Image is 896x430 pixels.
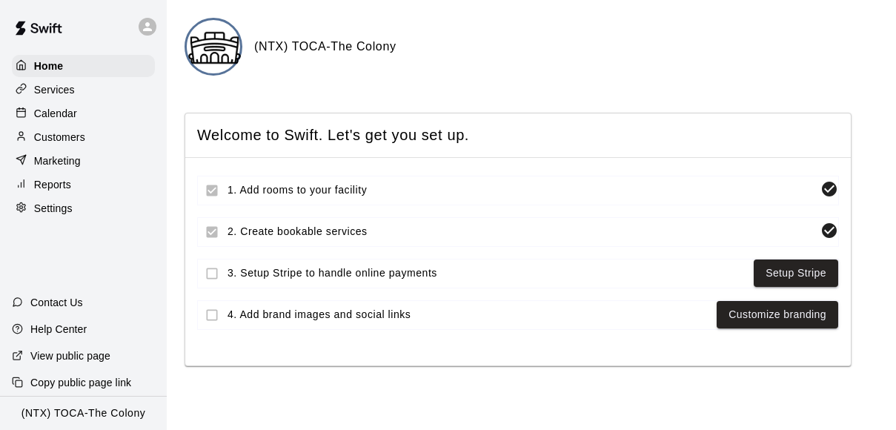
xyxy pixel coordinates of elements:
[34,153,81,168] p: Marketing
[30,295,83,310] p: Contact Us
[754,259,838,287] button: Setup Stripe
[197,125,839,145] span: Welcome to Swift. Let's get you set up.
[12,150,155,172] a: Marketing
[30,322,87,337] p: Help Center
[34,201,73,216] p: Settings
[12,79,155,101] a: Services
[729,305,826,324] a: Customize branding
[30,375,131,390] p: Copy public page link
[228,265,748,281] span: 3. Setup Stripe to handle online payments
[34,82,75,97] p: Services
[30,348,110,363] p: View public page
[228,224,814,239] span: 2. Create bookable services
[717,301,838,328] button: Customize branding
[12,102,155,125] a: Calendar
[766,264,826,282] a: Setup Stripe
[34,177,71,192] p: Reports
[12,173,155,196] a: Reports
[228,182,814,198] span: 1. Add rooms to your facility
[34,106,77,121] p: Calendar
[187,20,242,76] img: (NTX) TOCA-The Colony logo
[12,126,155,148] a: Customers
[228,307,711,322] span: 4. Add brand images and social links
[254,37,396,56] h6: (NTX) TOCA-The Colony
[34,59,64,73] p: Home
[21,406,146,421] p: (NTX) TOCA-The Colony
[34,130,85,145] p: Customers
[12,197,155,219] a: Settings
[12,55,155,77] a: Home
